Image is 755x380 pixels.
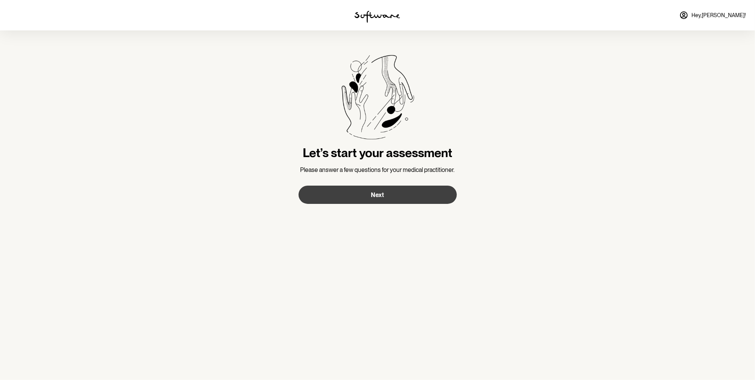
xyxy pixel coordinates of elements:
[675,6,750,24] a: Hey,[PERSON_NAME]!
[299,146,457,160] h3: Let’s start your assessment
[354,11,400,23] img: software logo
[299,186,457,204] button: Next
[299,166,457,173] p: Please answer a few questions for your medical practitioner.
[691,12,746,19] span: Hey, [PERSON_NAME] !
[341,55,414,140] img: Software treatment bottle
[371,191,384,199] span: Next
